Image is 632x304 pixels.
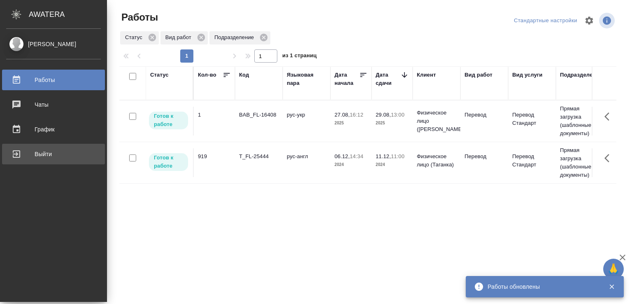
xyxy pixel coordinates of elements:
[488,283,596,291] div: Работы обновлены
[512,152,552,169] p: Перевод Стандарт
[6,123,101,136] div: График
[282,51,317,63] span: из 1 страниц
[599,148,619,168] button: Здесь прячутся важные кнопки
[606,260,620,278] span: 🙏
[376,161,409,169] p: 2024
[6,74,101,86] div: Работы
[194,107,235,136] td: 1
[283,148,330,177] td: рус-англ
[350,112,363,118] p: 16:12
[239,111,279,119] div: BAB_FL-16408
[335,71,359,87] div: Дата начала
[119,11,158,24] span: Работы
[560,71,602,79] div: Подразделение
[2,70,105,90] a: Работы
[512,14,579,27] div: split button
[417,71,436,79] div: Клиент
[376,112,391,118] p: 29.08,
[120,31,159,44] div: Статус
[556,142,604,183] td: Прямая загрузка (шаблонные документы)
[335,112,350,118] p: 27.08,
[209,31,270,44] div: Подразделение
[154,112,183,129] p: Готов к работе
[376,119,409,127] p: 2025
[198,71,216,79] div: Кол-во
[335,153,350,159] p: 06.12,
[6,148,101,160] div: Выйти
[160,31,208,44] div: Вид работ
[512,71,543,79] div: Вид услуги
[165,33,194,42] p: Вид работ
[194,148,235,177] td: 919
[214,33,257,42] p: Подразделение
[335,161,367,169] p: 2024
[603,259,624,279] button: 🙏
[417,152,456,169] p: Физическое лицо (Таганка)
[239,152,279,161] div: T_FL-25444
[125,33,145,42] p: Статус
[148,152,189,172] div: Исполнитель может приступить к работе
[29,6,107,23] div: AWATERA
[391,112,404,118] p: 13:00
[579,11,599,30] span: Настроить таблицу
[465,71,493,79] div: Вид работ
[154,154,183,170] p: Готов к работе
[2,144,105,164] a: Выйти
[6,98,101,111] div: Чаты
[350,153,363,159] p: 14:34
[512,111,552,127] p: Перевод Стандарт
[556,101,604,142] td: Прямая загрузка (шаблонные документы)
[150,71,169,79] div: Статус
[417,109,456,133] p: Физическое лицо ([PERSON_NAME])
[287,71,326,87] div: Языковая пара
[2,94,105,115] a: Чаты
[376,71,400,87] div: Дата сдачи
[283,107,330,136] td: рус-укр
[603,283,620,290] button: Закрыть
[465,111,504,119] p: Перевод
[2,119,105,140] a: График
[239,71,249,79] div: Код
[391,153,404,159] p: 11:00
[599,107,619,126] button: Здесь прячутся важные кнопки
[465,152,504,161] p: Перевод
[599,13,616,28] span: Посмотреть информацию
[376,153,391,159] p: 11.12,
[6,40,101,49] div: [PERSON_NAME]
[335,119,367,127] p: 2025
